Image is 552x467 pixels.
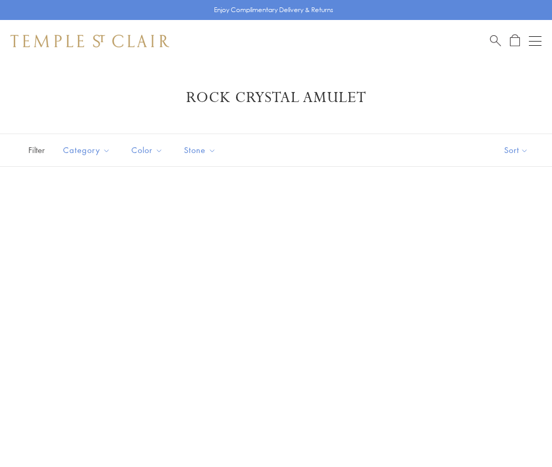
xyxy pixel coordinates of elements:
[179,144,224,157] span: Stone
[26,88,526,107] h1: Rock Crystal Amulet
[176,138,224,162] button: Stone
[529,35,541,47] button: Open navigation
[214,5,333,15] p: Enjoy Complimentary Delivery & Returns
[11,35,169,47] img: Temple St. Clair
[58,144,118,157] span: Category
[490,34,501,47] a: Search
[510,34,520,47] a: Open Shopping Bag
[124,138,171,162] button: Color
[481,134,552,166] button: Show sort by
[55,138,118,162] button: Category
[126,144,171,157] span: Color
